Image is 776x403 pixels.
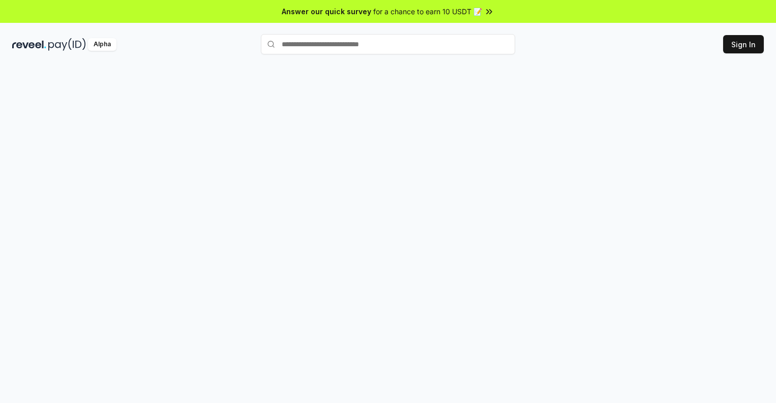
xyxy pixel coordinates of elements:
[282,6,371,17] span: Answer our quick survey
[373,6,482,17] span: for a chance to earn 10 USDT 📝
[48,38,86,51] img: pay_id
[12,38,46,51] img: reveel_dark
[88,38,116,51] div: Alpha
[723,35,764,53] button: Sign In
